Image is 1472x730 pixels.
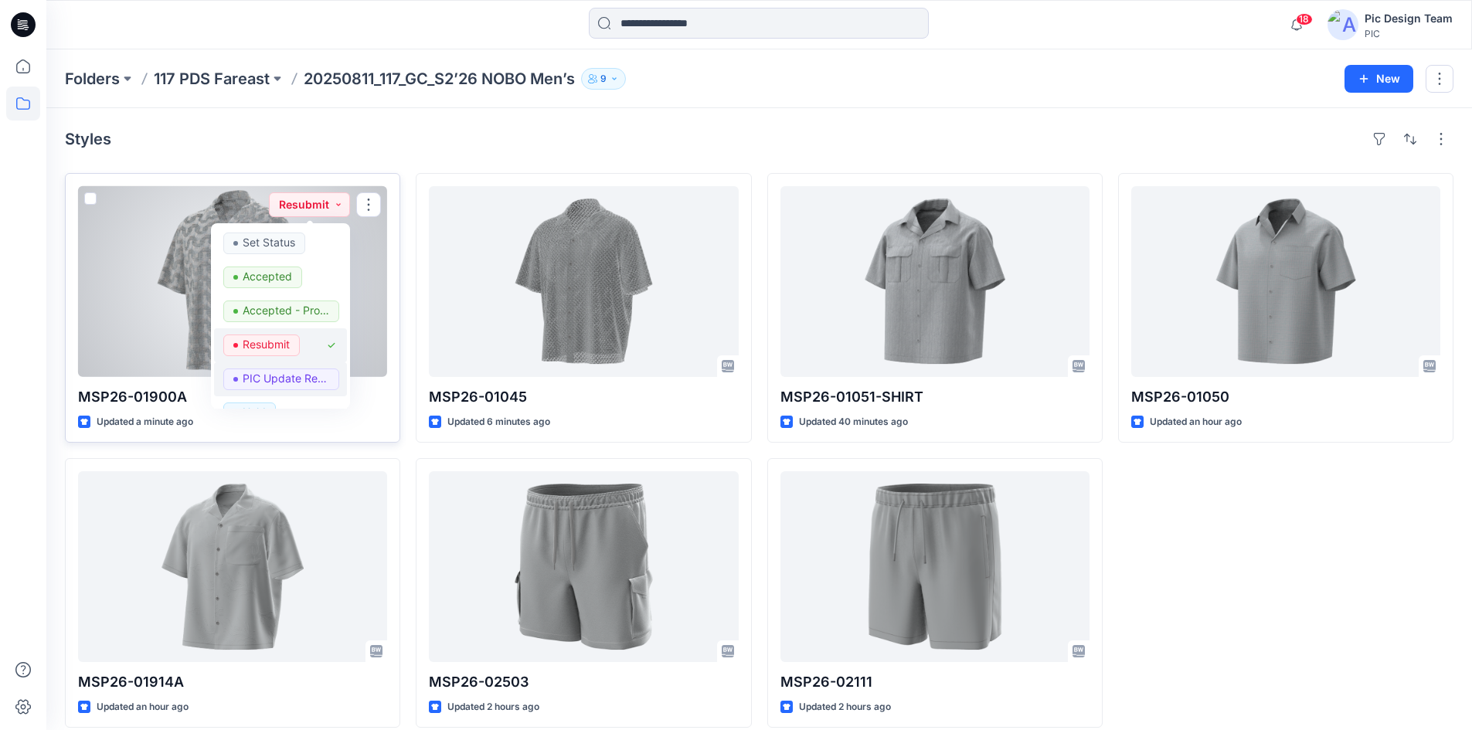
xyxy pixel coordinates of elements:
p: 20250811_117_GC_S2’26 NOBO Men’s [304,68,575,90]
p: MSP26-01050 [1131,386,1440,408]
p: Updated 6 minutes ago [447,414,550,430]
p: Accepted - Proceed to Retailer SZ [243,300,329,321]
a: MSP26-01051-SHIRT [780,186,1090,377]
button: New [1345,65,1413,93]
p: MSP26-02503 [429,671,738,693]
p: Set Status [243,233,295,253]
button: 9 [581,68,626,90]
a: MSP26-01045 [429,186,738,377]
p: Accepted [243,267,292,287]
p: Updated a minute ago [97,414,193,430]
p: PIC Update Ready to Review [243,368,329,389]
a: 117 PDS Fareast [154,68,270,90]
a: MSP26-02503 [429,471,738,662]
p: MSP26-01914A [78,671,387,693]
p: Updated 2 hours ago [447,699,539,715]
p: MSP26-01045 [429,386,738,408]
p: 9 [600,70,607,87]
div: Pic Design Team [1365,9,1453,28]
p: MSP26-02111 [780,671,1090,693]
p: Updated 40 minutes ago [799,414,908,430]
p: Updated an hour ago [1150,414,1242,430]
a: MSP26-01050 [1131,186,1440,377]
img: avatar [1328,9,1358,40]
p: Updated 2 hours ago [799,699,891,715]
a: MSP26-01914A [78,471,387,662]
a: MSP26-02111 [780,471,1090,662]
p: Updated an hour ago [97,699,189,715]
p: Resubmit [243,334,290,355]
a: MSP26-01900A [78,186,387,377]
p: MSP26-01051-SHIRT [780,386,1090,408]
span: 18 [1296,13,1313,25]
p: MSP26-01900A [78,386,387,408]
p: Hold [243,402,266,423]
h4: Styles [65,130,111,148]
a: Folders [65,68,120,90]
div: PIC [1365,28,1453,39]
